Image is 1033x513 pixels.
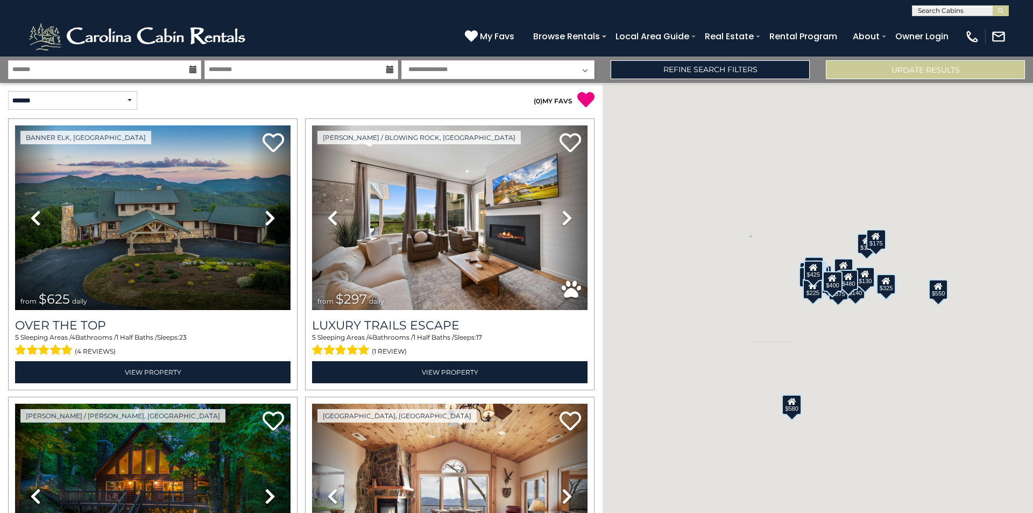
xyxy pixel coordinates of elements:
[876,274,896,294] div: $325
[317,131,521,144] a: [PERSON_NAME] / Blowing Rock, [GEOGRAPHIC_DATA]
[413,333,454,341] span: 1 Half Baths /
[372,345,407,359] span: (1 review)
[15,333,291,359] div: Sleeping Areas / Bathrooms / Sleeps:
[782,394,801,414] div: $580
[317,409,477,423] a: [GEOGRAPHIC_DATA], [GEOGRAPHIC_DATA]
[855,267,875,287] div: $130
[991,29,1006,44] img: mail-regular-white.png
[20,297,37,305] span: from
[610,27,695,46] a: Local Area Guide
[312,333,316,341] span: 5
[179,333,187,341] span: 23
[929,279,948,299] div: $550
[75,345,116,359] span: (4 reviews)
[27,20,250,53] img: White-1-2.png
[39,291,70,307] span: $625
[890,27,954,46] a: Owner Login
[560,132,581,155] a: Add to favorites
[312,333,588,359] div: Sleeping Areas / Bathrooms / Sleeps:
[15,318,291,333] a: Over The Top
[534,97,542,105] span: ( )
[71,333,75,341] span: 4
[803,279,822,299] div: $225
[15,333,19,341] span: 5
[336,291,367,307] span: $297
[536,97,540,105] span: 0
[15,125,291,310] img: thumbnail_167153549.jpeg
[20,131,151,144] a: Banner Elk, [GEOGRAPHIC_DATA]
[480,30,514,43] span: My Favs
[611,60,810,79] a: Refine Search Filters
[368,333,372,341] span: 4
[528,27,605,46] a: Browse Rentals
[847,27,885,46] a: About
[465,30,517,44] a: My Favs
[312,361,588,383] a: View Property
[764,27,843,46] a: Rental Program
[369,297,384,305] span: daily
[857,234,876,254] div: $175
[312,318,588,333] a: Luxury Trails Escape
[834,258,853,279] div: $349
[804,260,823,280] div: $425
[20,409,225,423] a: [PERSON_NAME] / [PERSON_NAME], [GEOGRAPHIC_DATA]
[839,269,858,290] div: $480
[72,297,87,305] span: daily
[965,29,980,44] img: phone-regular-white.png
[15,361,291,383] a: View Property
[799,266,818,287] div: $230
[823,271,842,291] div: $400
[699,27,759,46] a: Real Estate
[263,132,284,155] a: Add to favorites
[317,297,334,305] span: from
[846,278,865,299] div: $140
[116,333,157,341] span: 1 Half Baths /
[263,410,284,433] a: Add to favorites
[866,229,886,249] div: $175
[560,410,581,433] a: Add to favorites
[476,333,482,341] span: 17
[312,125,588,310] img: thumbnail_168695581.jpeg
[829,279,848,300] div: $375
[804,256,824,277] div: $125
[534,97,572,105] a: (0)MY FAVS
[826,60,1025,79] button: Update Results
